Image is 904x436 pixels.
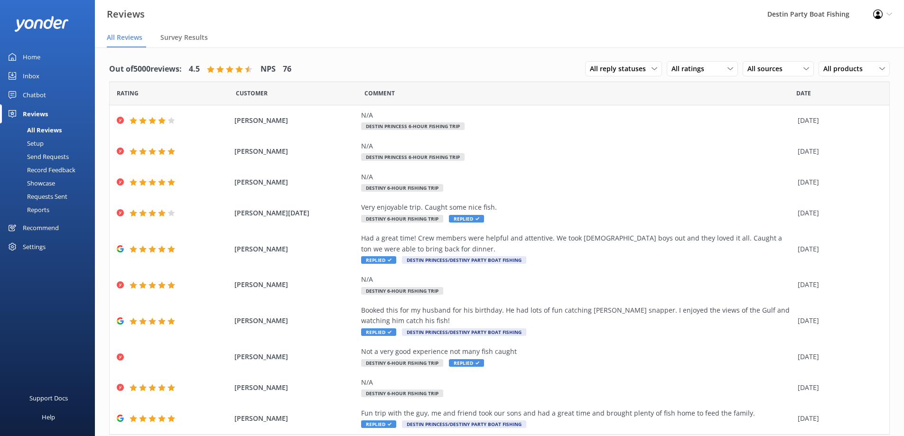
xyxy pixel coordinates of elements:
div: Booked this for my husband for his birthday. He had lots of fun catching [PERSON_NAME] snapper. I... [361,305,793,326]
div: N/A [361,377,793,388]
a: All Reviews [6,123,95,137]
div: Not a very good experience not many fish caught [361,346,793,357]
div: Fun trip with the guy, me and friend took our sons and had a great time and brought plenty of fis... [361,408,793,418]
span: [PERSON_NAME] [234,244,357,254]
span: [PERSON_NAME] [234,352,357,362]
div: [DATE] [798,244,877,254]
div: Requests Sent [6,190,67,203]
div: Showcase [6,176,55,190]
div: Very enjoyable trip. Caught some nice fish. [361,202,793,213]
div: Home [23,47,40,66]
span: All reply statuses [590,64,652,74]
span: [PERSON_NAME] [234,413,357,424]
span: Destin Princess 6-Hour Fishing Trip [361,153,465,161]
div: Settings [23,237,46,256]
img: yonder-white-logo.png [14,16,69,32]
span: [PERSON_NAME] [234,315,357,326]
div: [DATE] [798,279,877,290]
div: [DATE] [798,177,877,187]
div: Record Feedback [6,163,75,176]
h4: 76 [283,63,291,75]
a: Requests Sent [6,190,95,203]
div: N/A [361,172,793,182]
div: Recommend [23,218,59,237]
div: Reviews [23,104,48,123]
a: Showcase [6,176,95,190]
div: [DATE] [798,382,877,393]
div: [DATE] [798,315,877,326]
div: All Reviews [6,123,62,137]
span: Survey Results [160,33,208,42]
span: Replied [361,420,396,428]
span: Destin Princess 6-Hour Fishing Trip [361,122,465,130]
div: N/A [361,274,793,285]
span: [PERSON_NAME] [234,115,357,126]
a: Record Feedback [6,163,95,176]
span: Replied [361,256,396,264]
span: [PERSON_NAME] [234,146,357,157]
div: Send Requests [6,150,69,163]
span: [PERSON_NAME] [234,279,357,290]
span: Destiny 6-Hour Fishing Trip [361,184,443,192]
h4: Out of 5000 reviews: [109,63,182,75]
div: [DATE] [798,352,877,362]
span: Destiny 6-Hour Fishing Trip [361,359,443,367]
div: [DATE] [798,146,877,157]
div: Chatbot [23,85,46,104]
a: Reports [6,203,95,216]
span: [PERSON_NAME][DATE] [234,208,357,218]
span: Destin Princess/Destiny Party Boat Fishing [402,420,526,428]
div: [DATE] [798,115,877,126]
span: Replied [449,359,484,367]
span: All Reviews [107,33,142,42]
div: Had a great time! Crew members were helpful and attentive. We took [DEMOGRAPHIC_DATA] boys out an... [361,233,793,254]
div: Help [42,408,55,427]
div: N/A [361,110,793,121]
h4: NPS [261,63,276,75]
a: Send Requests [6,150,95,163]
span: All products [823,64,868,74]
div: Setup [6,137,44,150]
span: Destin Princess/Destiny Party Boat Fishing [402,328,526,336]
span: Question [364,89,395,98]
span: [PERSON_NAME] [234,177,357,187]
div: [DATE] [798,208,877,218]
span: Date [117,89,139,98]
span: Destin Princess/Destiny Party Boat Fishing [402,256,526,264]
span: Date [236,89,268,98]
span: Replied [449,215,484,223]
div: Inbox [23,66,39,85]
a: Setup [6,137,95,150]
div: Support Docs [29,389,68,408]
span: Destiny 6-Hour Fishing Trip [361,390,443,397]
div: Reports [6,203,49,216]
span: Destiny 6-Hour Fishing Trip [361,215,443,223]
span: Date [796,89,811,98]
span: All sources [747,64,788,74]
h4: 4.5 [189,63,200,75]
div: [DATE] [798,413,877,424]
span: [PERSON_NAME] [234,382,357,393]
span: Replied [361,328,396,336]
span: Destiny 6-Hour Fishing Trip [361,287,443,295]
span: All ratings [671,64,710,74]
div: N/A [361,141,793,151]
h3: Reviews [107,7,145,22]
